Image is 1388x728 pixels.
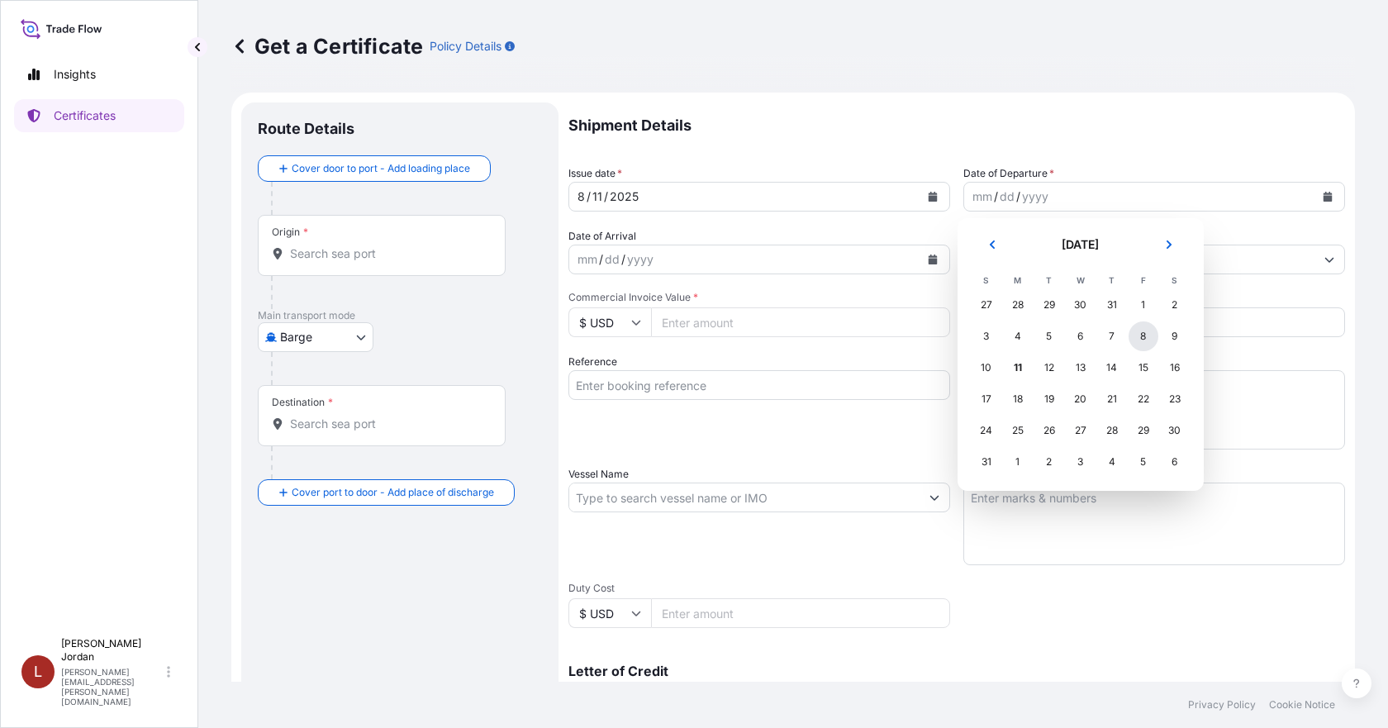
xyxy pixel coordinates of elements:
p: Get a Certificate [231,33,423,59]
div: Thursday, August 21, 2025 [1097,384,1127,414]
p: Policy Details [430,38,501,55]
button: Next [1151,231,1187,258]
div: Wednesday, August 13, 2025 [1066,353,1096,383]
div: Friday, August 1, 2025 [1129,290,1158,320]
h2: [DATE] [1020,236,1141,253]
div: Wednesday, August 20, 2025 [1066,384,1096,414]
th: T [1096,271,1128,289]
div: Tuesday, August 12, 2025 [1034,353,1064,383]
div: Monday, September 1, 2025 [1003,447,1033,477]
div: Wednesday, July 30, 2025 [1066,290,1096,320]
div: Tuesday, August 19, 2025 [1034,384,1064,414]
th: F [1128,271,1159,289]
div: Wednesday, September 3, 2025 [1066,447,1096,477]
button: Previous [974,231,1010,258]
table: August 2025 [971,271,1191,478]
div: Monday, August 4, 2025 [1003,321,1033,351]
div: Sunday, July 27, 2025 [972,290,1001,320]
th: T [1034,271,1065,289]
div: Sunday, August 3, 2025 [972,321,1001,351]
div: Friday, August 8, 2025 [1129,321,1158,351]
div: Friday, August 29, 2025 [1129,416,1158,445]
div: Thursday, September 4, 2025 [1097,447,1127,477]
div: August 2025 [971,231,1191,478]
div: Saturday, August 16, 2025 [1160,353,1190,383]
div: Saturday, August 30, 2025 [1160,416,1190,445]
th: M [1002,271,1034,289]
div: Friday, September 5, 2025 [1129,447,1158,477]
div: Friday, August 15, 2025 [1129,353,1158,383]
div: Tuesday, August 26, 2025 [1034,416,1064,445]
div: Wednesday, August 6, 2025 [1066,321,1096,351]
th: W [1065,271,1096,289]
div: Today, Monday, August 11, 2025 [1003,353,1033,383]
section: Calendar [958,218,1204,491]
div: Sunday, August 17, 2025 [972,384,1001,414]
th: S [1159,271,1191,289]
div: Sunday, August 10, 2025 [972,353,1001,383]
div: Thursday, July 31, 2025 [1097,290,1127,320]
div: Friday, August 22, 2025 [1129,384,1158,414]
div: Saturday, August 23, 2025 [1160,384,1190,414]
div: Saturday, August 9, 2025 [1160,321,1190,351]
div: Saturday, September 6, 2025 [1160,447,1190,477]
div: Monday, August 25, 2025 [1003,416,1033,445]
div: Tuesday, July 29, 2025 [1034,290,1064,320]
div: Thursday, August 7, 2025 [1097,321,1127,351]
div: Saturday, August 2, 2025 [1160,290,1190,320]
div: Thursday, August 14, 2025 [1097,353,1127,383]
div: Sunday, August 31, 2025 [972,447,1001,477]
div: Wednesday, August 27, 2025 [1066,416,1096,445]
div: Thursday, August 28, 2025 [1097,416,1127,445]
th: S [971,271,1002,289]
div: Sunday, August 24, 2025 [972,416,1001,445]
div: Monday, July 28, 2025 [1003,290,1033,320]
div: Tuesday, August 5, 2025 [1034,321,1064,351]
div: Tuesday, September 2, 2025 [1034,447,1064,477]
div: Monday, August 18, 2025 [1003,384,1033,414]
